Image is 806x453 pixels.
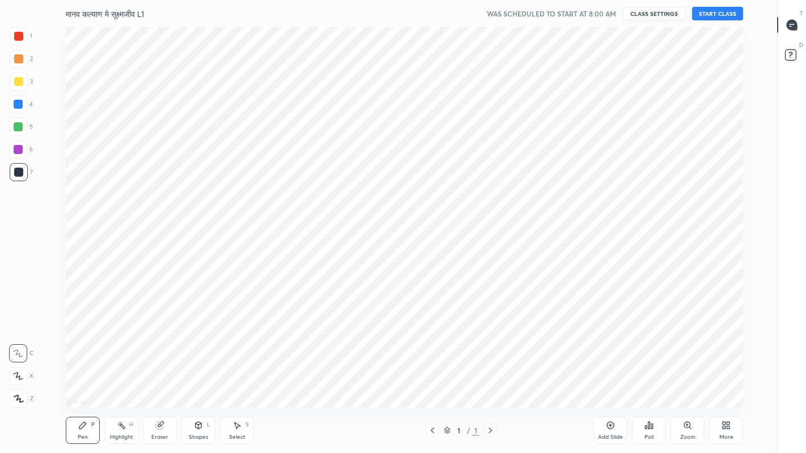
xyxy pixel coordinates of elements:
div: Poll [644,434,654,440]
div: 3 [10,72,33,91]
div: Add Slide [598,434,623,440]
h4: मानव कल्याण मे सूक्ष्मजीव L1 [66,8,144,19]
div: 7 [10,163,33,181]
div: 4 [9,95,33,113]
div: Highlight [110,434,133,440]
div: Shapes [189,434,208,440]
div: Pen [78,434,88,440]
div: Eraser [151,434,168,440]
div: Zoom [680,434,695,440]
div: H [129,422,133,428]
div: C [9,344,33,362]
p: D [799,41,803,49]
div: / [466,427,470,434]
div: 2 [10,50,33,68]
button: CLASS SETTINGS [623,7,685,20]
div: 1 [10,27,32,45]
div: S [245,422,249,428]
button: START CLASS [692,7,743,20]
h5: WAS SCHEDULED TO START AT 8:00 AM [487,8,616,19]
div: X [9,367,33,385]
div: 5 [9,118,33,136]
div: 6 [9,140,33,159]
div: 1 [472,425,479,435]
div: Select [229,434,245,440]
div: More [719,434,733,440]
div: P [91,422,95,428]
div: 1 [453,427,464,434]
div: Z [10,390,33,408]
div: L [207,422,210,428]
p: T [800,9,803,18]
